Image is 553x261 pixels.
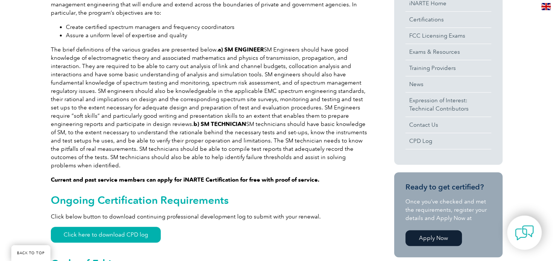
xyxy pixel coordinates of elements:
[405,197,491,222] p: Once you’ve checked and met the requirements, register your details and Apply Now at
[11,245,50,261] a: BACK TO TOP
[541,3,551,10] img: en
[193,121,246,127] strong: b) SM TECHNICIAN
[405,182,491,192] h3: Ready to get certified?
[405,76,491,92] a: News
[66,23,367,31] li: Create certified spectrum managers and frequency coordinators
[51,212,367,221] p: Click below button to download continuing professional development log to submit with your renewal.
[51,227,161,243] a: Click here to download CPD log
[405,230,462,246] a: Apply Now
[405,133,491,149] a: CPD Log
[51,46,367,170] p: The brief definitions of the various grades are presented below. SM Engineers should have good kn...
[51,194,367,206] h2: Ongoing Certification Requirements
[405,117,491,133] a: Contact Us
[405,93,491,117] a: Expression of Interest:Technical Contributors
[218,46,264,53] strong: a) SM ENGINEER
[405,28,491,44] a: FCC Licensing Exams
[405,44,491,60] a: Exams & Resources
[515,223,534,242] img: contact-chat.png
[405,12,491,27] a: Certifications
[66,31,367,39] li: Assure a uniform level of expertise and quality
[405,60,491,76] a: Training Providers
[51,176,320,183] strong: Current and past service members can apply for iNARTE Certification for free with proof of service.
